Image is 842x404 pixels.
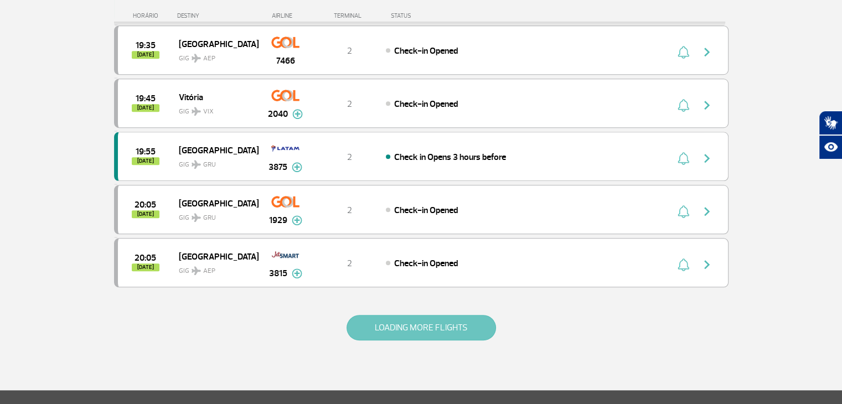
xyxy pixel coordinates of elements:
[136,148,156,156] span: 2025-09-24 19:55:00
[192,107,201,116] img: destiny_airplane.svg
[819,111,842,135] button: Abrir tradutor de língua de sinais.
[394,258,458,269] span: Check-in Opened
[179,90,250,104] span: Vitória
[819,135,842,159] button: Abrir recursos assistivos.
[177,12,258,19] div: DESTINY
[292,162,302,172] img: mais-info-painel-voo.svg
[179,249,250,263] span: [GEOGRAPHIC_DATA]
[276,54,295,68] span: 7466
[192,160,201,169] img: destiny_airplane.svg
[347,315,496,340] button: LOADING MORE FLIGHTS
[313,12,385,19] div: TERMINAL
[132,104,159,112] span: [DATE]
[203,213,216,223] span: GRU
[192,266,201,275] img: destiny_airplane.svg
[179,196,250,210] span: [GEOGRAPHIC_DATA]
[135,201,156,209] span: 2025-09-24 20:05:00
[132,157,159,165] span: [DATE]
[179,207,250,223] span: GIG
[347,205,352,216] span: 2
[258,12,313,19] div: AIRLINE
[269,267,287,280] span: 3815
[678,152,689,165] img: sino-painel-voo.svg
[347,99,352,110] span: 2
[269,214,287,227] span: 1929
[700,45,714,59] img: seta-direita-painel-voo.svg
[292,109,303,119] img: mais-info-painel-voo.svg
[700,205,714,218] img: seta-direita-painel-voo.svg
[132,263,159,271] span: [DATE]
[268,160,287,174] span: 3875
[117,12,178,19] div: HORÁRIO
[136,42,156,49] span: 2025-09-24 19:35:00
[292,268,302,278] img: mais-info-painel-voo.svg
[192,54,201,63] img: destiny_airplane.svg
[700,99,714,112] img: seta-direita-painel-voo.svg
[700,152,714,165] img: seta-direita-painel-voo.svg
[292,215,302,225] img: mais-info-painel-voo.svg
[678,205,689,218] img: sino-painel-voo.svg
[347,152,352,163] span: 2
[394,205,458,216] span: Check-in Opened
[203,160,216,170] span: GRU
[678,258,689,271] img: sino-painel-voo.svg
[179,37,250,51] span: [GEOGRAPHIC_DATA]
[132,51,159,59] span: [DATE]
[179,101,250,117] span: GIG
[700,258,714,271] img: seta-direita-painel-voo.svg
[347,45,352,56] span: 2
[135,254,156,262] span: 2025-09-24 20:05:00
[394,99,458,110] span: Check-in Opened
[132,210,159,218] span: [DATE]
[385,12,476,19] div: STATUS
[136,95,156,102] span: 2025-09-24 19:45:00
[268,107,288,121] span: 2040
[179,154,250,170] span: GIG
[179,143,250,157] span: [GEOGRAPHIC_DATA]
[678,45,689,59] img: sino-painel-voo.svg
[678,99,689,112] img: sino-painel-voo.svg
[394,152,506,163] span: Check in Opens 3 hours before
[179,260,250,276] span: GIG
[192,213,201,222] img: destiny_airplane.svg
[203,266,215,276] span: AEP
[203,54,215,64] span: AEP
[179,48,250,64] span: GIG
[819,111,842,159] div: Plugin de acessibilidade da Hand Talk.
[203,107,214,117] span: VIX
[347,258,352,269] span: 2
[394,45,458,56] span: Check-in Opened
